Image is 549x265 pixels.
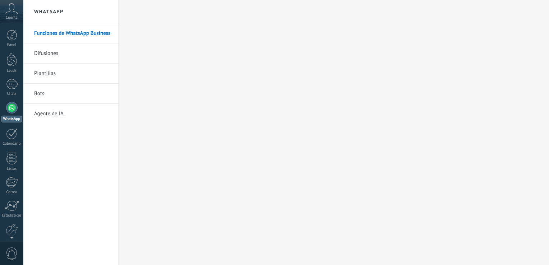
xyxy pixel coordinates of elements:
[1,92,22,96] div: Chats
[1,167,22,171] div: Listas
[1,116,22,122] div: WhatsApp
[23,84,118,104] li: Bots
[34,104,111,124] a: Agente de IA
[1,141,22,146] div: Calendario
[23,64,118,84] li: Plantillas
[34,23,111,43] a: Funciones de WhatsApp Business
[23,23,118,43] li: Funciones de WhatsApp Business
[34,43,111,64] a: Difusiones
[1,213,22,218] div: Estadísticas
[6,15,18,20] span: Cuenta
[1,43,22,47] div: Panel
[23,43,118,64] li: Difusiones
[34,64,111,84] a: Plantillas
[1,190,22,195] div: Correo
[1,69,22,73] div: Leads
[23,104,118,124] li: Agente de IA
[34,84,111,104] a: Bots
